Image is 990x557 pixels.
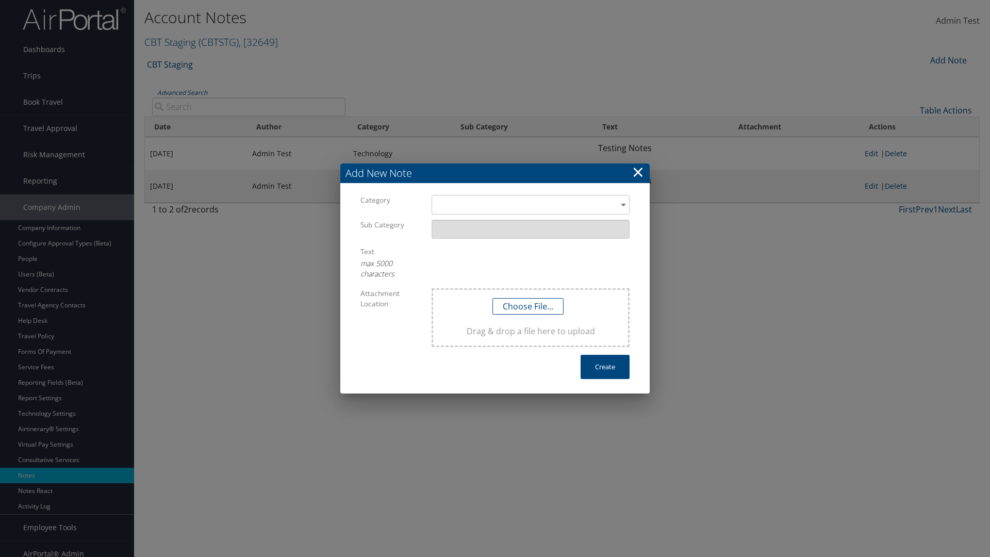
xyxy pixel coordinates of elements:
a: × [632,161,644,182]
label: Category [360,195,416,205]
span: Drag & drop a file here to upload [441,325,620,337]
button: Choose File... [492,298,564,315]
em: max 5000 characters [360,258,394,278]
label: Sub Category [360,220,416,230]
label: Text [360,247,416,257]
label: Attachment Location [360,288,416,309]
h3: Add New Note [340,163,650,183]
button: Create [581,355,630,379]
div: ​ [432,195,630,214]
